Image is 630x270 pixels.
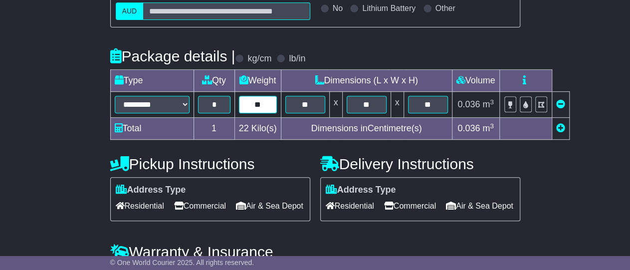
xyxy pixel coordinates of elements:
label: Other [435,3,455,13]
td: Dimensions (L x W x H) [281,70,452,92]
h4: Delivery Instructions [320,156,520,172]
label: lb/in [289,53,305,64]
td: Total [110,118,194,140]
span: Air & Sea Depot [236,198,303,214]
td: Qty [194,70,234,92]
td: x [329,92,342,118]
span: Air & Sea Depot [446,198,513,214]
span: © One World Courier 2025. All rights reserved. [110,259,254,267]
sup: 3 [490,122,494,130]
td: 1 [194,118,234,140]
label: Address Type [326,185,396,196]
label: kg/cm [247,53,271,64]
label: Address Type [116,185,186,196]
h4: Pickup Instructions [110,156,310,172]
label: AUD [116,2,144,20]
span: Commercial [384,198,436,214]
td: Type [110,70,194,92]
sup: 3 [490,98,494,106]
td: Kilo(s) [234,118,281,140]
span: Residential [326,198,374,214]
td: Dimensions in Centimetre(s) [281,118,452,140]
span: m [482,123,494,133]
td: Weight [234,70,281,92]
a: Remove this item [556,99,565,109]
h4: Warranty & Insurance [110,244,520,260]
span: m [482,99,494,109]
a: Add new item [556,123,565,133]
label: No [333,3,343,13]
span: 22 [239,123,249,133]
span: Residential [116,198,164,214]
td: Volume [452,70,499,92]
span: Commercial [174,198,226,214]
h4: Package details | [110,48,235,64]
td: x [391,92,404,118]
span: 0.036 [457,99,480,109]
label: Lithium Battery [362,3,416,13]
span: 0.036 [457,123,480,133]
